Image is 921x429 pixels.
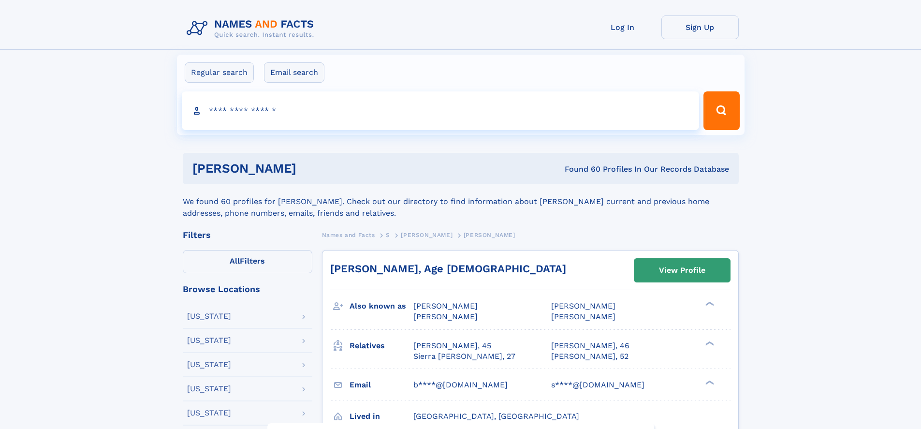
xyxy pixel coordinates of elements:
[703,379,715,385] div: ❯
[350,408,413,425] h3: Lived in
[187,337,231,344] div: [US_STATE]
[703,340,715,346] div: ❯
[187,385,231,393] div: [US_STATE]
[182,91,700,130] input: search input
[703,91,739,130] button: Search Button
[413,312,478,321] span: [PERSON_NAME]
[330,263,566,275] a: [PERSON_NAME], Age [DEMOGRAPHIC_DATA]
[183,285,312,294] div: Browse Locations
[350,377,413,393] h3: Email
[661,15,739,39] a: Sign Up
[413,340,491,351] a: [PERSON_NAME], 45
[413,301,478,311] span: [PERSON_NAME]
[386,232,390,238] span: S
[551,312,615,321] span: [PERSON_NAME]
[264,62,324,83] label: Email search
[430,164,729,175] div: Found 60 Profiles In Our Records Database
[386,229,390,241] a: S
[703,301,715,307] div: ❯
[187,409,231,417] div: [US_STATE]
[634,259,730,282] a: View Profile
[230,256,240,266] span: All
[413,351,515,362] a: Sierra [PERSON_NAME], 27
[183,231,312,239] div: Filters
[187,361,231,369] div: [US_STATE]
[185,62,254,83] label: Regular search
[551,351,629,362] a: [PERSON_NAME], 52
[183,184,739,219] div: We found 60 profiles for [PERSON_NAME]. Check out our directory to find information about [PERSON...
[401,232,453,238] span: [PERSON_NAME]
[350,338,413,354] h3: Relatives
[584,15,661,39] a: Log In
[187,312,231,320] div: [US_STATE]
[183,250,312,273] label: Filters
[551,301,615,311] span: [PERSON_NAME]
[350,298,413,314] h3: Also known as
[192,163,431,175] h1: [PERSON_NAME]
[464,232,515,238] span: [PERSON_NAME]
[401,229,453,241] a: [PERSON_NAME]
[183,15,322,42] img: Logo Names and Facts
[659,259,705,281] div: View Profile
[413,412,579,421] span: [GEOGRAPHIC_DATA], [GEOGRAPHIC_DATA]
[322,229,375,241] a: Names and Facts
[551,340,629,351] a: [PERSON_NAME], 46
